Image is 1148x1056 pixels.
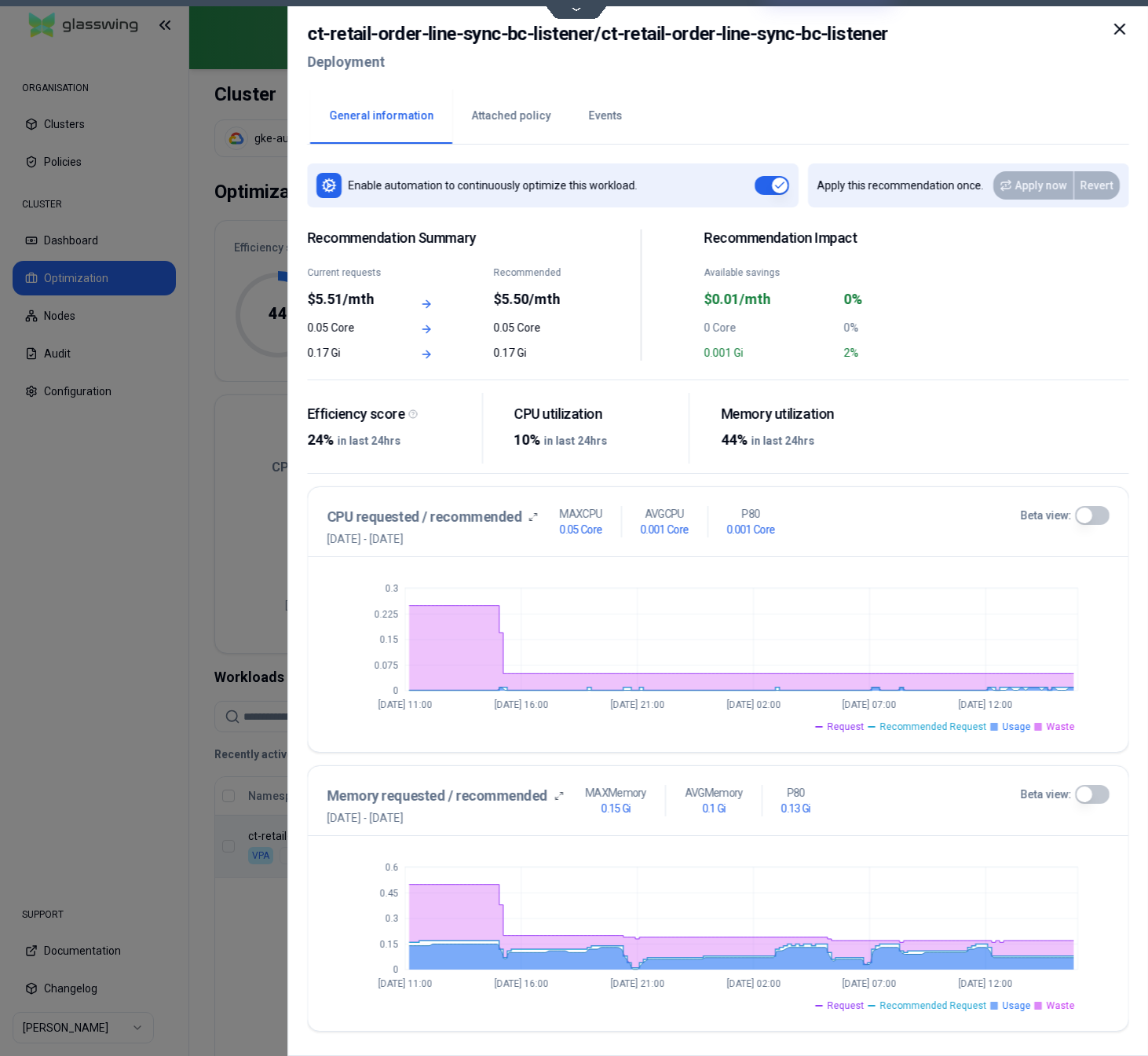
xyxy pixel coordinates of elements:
[307,288,391,310] div: $5.51/mth
[741,506,759,522] p: P80
[307,229,578,247] span: Recommendation Summary
[379,634,398,645] tspan: 0.15
[726,978,781,989] tspan: [DATE] 02:00
[726,522,774,537] h1: 0.001 Core
[879,999,986,1012] span: Recommended Request
[379,939,398,950] tspan: 0.15
[494,978,548,989] tspan: [DATE] 16:00
[493,288,577,310] div: $5.50/mth
[704,288,834,310] div: $0.01/mth
[1020,786,1071,802] label: Beta view:
[307,20,888,48] h2: ct-retail-order-line-sync-bc-listener / ct-retail-order-line-sync-bc-listener
[543,434,607,447] span: in last 24hrs
[781,801,810,816] h1: 0.13 Gi
[843,320,974,335] div: 0%
[843,345,974,361] div: 2%
[610,978,664,989] tspan: [DATE] 21:00
[1002,720,1030,733] span: Usage
[569,89,641,144] button: Events
[493,266,577,279] div: Recommended
[393,685,398,696] tspan: 0
[327,531,538,547] span: [DATE] - [DATE]
[559,506,601,522] p: MAX CPU
[378,699,432,710] tspan: [DATE] 11:00
[493,345,577,361] div: 0.17 Gi
[307,320,391,335] div: 0.05 Core
[645,506,684,522] p: AVG CPU
[307,429,470,451] div: 24%
[385,583,398,594] tspan: 0.3
[559,522,601,537] h1: 0.05 Core
[327,810,564,826] span: [DATE] - [DATE]
[958,699,1012,710] tspan: [DATE] 12:00
[378,978,432,989] tspan: [DATE] 11:00
[493,320,577,335] div: 0.05 Core
[385,913,398,924] tspan: 0.3
[827,999,864,1012] span: Request
[879,720,986,733] span: Recommended Request
[704,320,834,335] div: 0 Core
[514,429,676,451] div: 10%
[374,660,398,671] tspan: 0.075
[704,266,834,279] div: Available savings
[585,785,646,801] p: MAX Memory
[842,699,896,710] tspan: [DATE] 07:00
[307,405,470,423] div: Efficiency score
[685,785,743,801] p: AVG Memory
[842,978,896,989] tspan: [DATE] 07:00
[751,434,814,447] span: in last 24hrs
[494,699,548,710] tspan: [DATE] 16:00
[704,229,974,247] h2: Recommendation Impact
[726,699,781,710] tspan: [DATE] 02:00
[385,862,398,873] tspan: 0.6
[1020,508,1071,523] label: Beta view:
[310,89,452,144] button: General information
[958,978,1012,989] tspan: [DATE] 12:00
[1046,720,1074,733] span: Waste
[702,801,726,816] h1: 0.1 Gi
[721,429,883,451] div: 44%
[514,405,676,423] div: CPU utilization
[393,964,398,975] tspan: 0
[640,522,688,537] h1: 0.001 Core
[307,48,888,76] h2: Deployment
[843,288,974,310] div: 0%
[827,720,864,733] span: Request
[327,506,522,528] h3: CPU requested / recommended
[374,609,398,620] tspan: 0.225
[348,178,637,193] p: Enable automation to continuously optimize this workload.
[379,888,398,899] tspan: 0.45
[787,785,805,801] p: P80
[307,345,391,361] div: 0.17 Gi
[327,785,548,807] h3: Memory requested / recommended
[1002,999,1030,1012] span: Usage
[704,345,834,361] div: 0.001 Gi
[721,405,883,423] div: Memory utilization
[601,801,630,816] h1: 0.15 Gi
[452,89,569,144] button: Attached policy
[337,434,400,447] span: in last 24hrs
[610,699,664,710] tspan: [DATE] 21:00
[1046,999,1074,1012] span: Waste
[307,266,391,279] div: Current requests
[817,178,983,193] p: Apply this recommendation once.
